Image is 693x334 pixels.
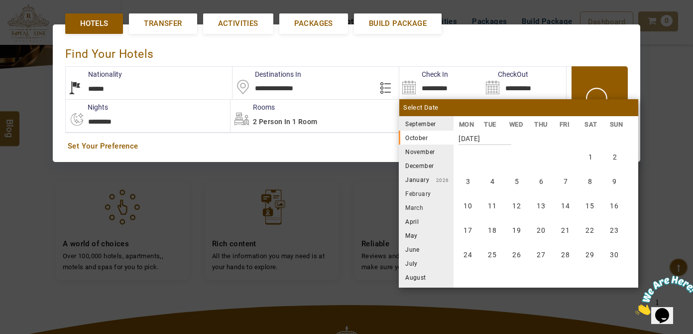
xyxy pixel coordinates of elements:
[454,119,479,130] li: MON
[399,228,454,242] li: May
[631,272,693,319] iframe: chat widget
[456,219,479,242] li: Monday, 17 November 2025
[399,99,638,116] div: Select Date
[578,146,602,169] li: Saturday, 1 November 2025
[554,194,577,218] li: Friday, 14 November 2025
[529,194,553,218] li: Thursday, 13 November 2025
[68,141,625,152] a: Set Your Preference
[399,131,454,145] li: October
[429,177,449,183] small: 2026
[399,67,482,99] input: Search
[505,194,528,218] li: Wednesday, 12 November 2025
[399,145,454,159] li: November
[529,243,553,267] li: Thursday, 27 November 2025
[80,18,108,29] span: Hotels
[554,170,577,193] li: Friday, 7 November 2025
[399,69,448,79] label: Check In
[436,122,506,127] small: 2025
[456,194,479,218] li: Monday, 10 November 2025
[578,170,601,193] li: Saturday, 8 November 2025
[65,13,123,34] a: Hotels
[602,219,626,242] li: Sunday, 23 November 2025
[529,170,553,193] li: Thursday, 6 November 2025
[479,119,504,130] li: TUE
[65,37,628,66] div: Find Your Hotels
[578,243,601,267] li: Saturday, 29 November 2025
[456,243,479,267] li: Monday, 24 November 2025
[218,18,258,29] span: Activities
[602,243,626,267] li: Sunday, 30 November 2025
[4,4,8,12] span: 1
[554,219,577,242] li: Friday, 21 November 2025
[603,146,626,169] li: Sunday, 2 November 2025
[604,119,630,130] li: SUN
[294,18,333,29] span: Packages
[505,219,528,242] li: Wednesday, 19 November 2025
[399,159,454,172] li: December
[529,219,553,242] li: Thursday, 20 November 2025
[399,214,454,228] li: April
[354,13,442,34] a: Build Package
[399,186,454,200] li: February
[399,256,454,270] li: July
[231,102,275,112] label: Rooms
[203,13,273,34] a: Activities
[399,200,454,214] li: March
[4,4,66,43] img: Chat attention grabber
[554,119,579,130] li: FRI
[65,102,108,112] label: nights
[66,69,122,79] label: Nationality
[459,127,511,145] strong: [DATE]
[554,243,577,267] li: Friday, 28 November 2025
[480,219,504,242] li: Tuesday, 18 November 2025
[602,170,626,193] li: Sunday, 9 November 2025
[483,69,528,79] label: CheckOut
[399,242,454,256] li: June
[529,119,555,130] li: THU
[129,13,197,34] a: Transfer
[602,194,626,218] li: Sunday, 16 November 2025
[504,119,529,130] li: WED
[456,170,479,193] li: Monday, 3 November 2025
[253,118,317,126] span: 2 Person in 1 Room
[480,170,504,193] li: Tuesday, 4 November 2025
[578,219,601,242] li: Saturday, 22 November 2025
[399,172,454,186] li: January
[399,270,454,284] li: August
[578,194,601,218] li: Saturday, 15 November 2025
[480,243,504,267] li: Tuesday, 25 November 2025
[579,119,605,130] li: SAT
[279,13,348,34] a: Packages
[483,67,566,99] input: Search
[505,243,528,267] li: Wednesday, 26 November 2025
[144,18,182,29] span: Transfer
[480,194,504,218] li: Tuesday, 11 November 2025
[232,69,301,79] label: Destinations In
[505,170,528,193] li: Wednesday, 5 November 2025
[399,117,454,131] li: September
[369,18,427,29] span: Build Package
